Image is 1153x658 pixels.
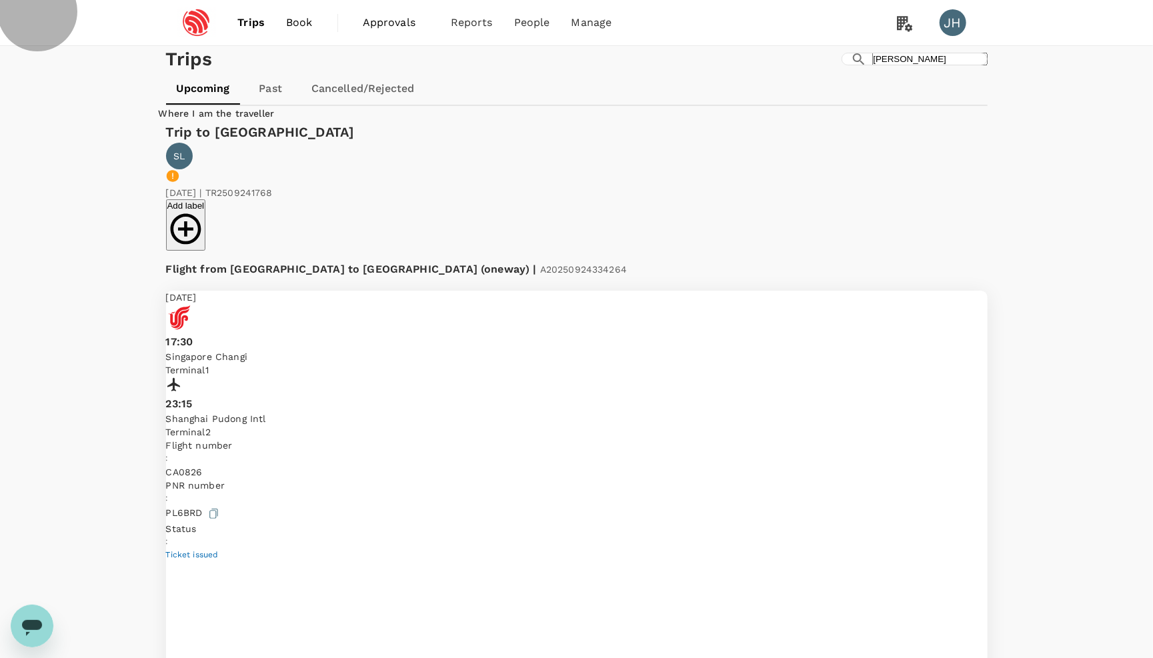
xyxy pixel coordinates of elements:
[11,605,53,647] iframe: Button to launch messaging window
[451,15,493,31] span: Reports
[940,9,966,36] div: JH
[363,15,429,31] span: Approvals
[237,15,265,31] span: Trips
[286,15,313,31] span: Book
[166,8,227,37] img: Espressif Systems Singapore Pte Ltd
[514,15,550,31] span: People
[571,15,612,31] span: Manage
